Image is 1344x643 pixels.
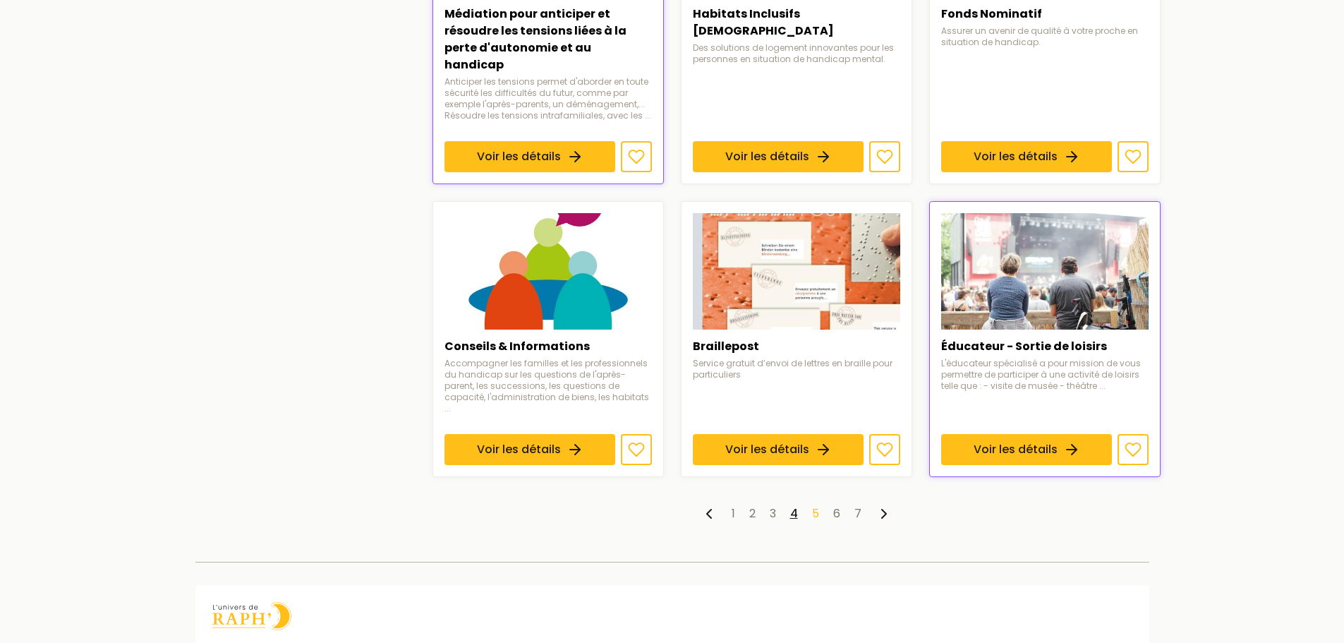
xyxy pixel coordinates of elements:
[941,141,1112,172] a: Voir les détails
[621,434,652,465] button: Ajouter aux favoris
[693,141,864,172] a: Voir les détails
[790,505,798,522] a: 4
[1118,434,1149,465] button: Ajouter aux favoris
[212,602,291,630] img: logo Univers de Raph
[812,505,819,522] a: 5
[693,434,864,465] a: Voir les détails
[833,505,840,522] a: 6
[869,434,900,465] button: Ajouter aux favoris
[732,505,735,522] a: 1
[869,141,900,172] button: Ajouter aux favoris
[444,434,615,465] a: Voir les détails
[854,505,861,522] a: 7
[444,141,615,172] a: Voir les détails
[770,505,776,522] a: 3
[749,505,756,522] a: 2
[621,141,652,172] button: Ajouter aux favoris
[1118,141,1149,172] button: Ajouter aux favoris
[941,434,1112,465] a: Voir les détails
